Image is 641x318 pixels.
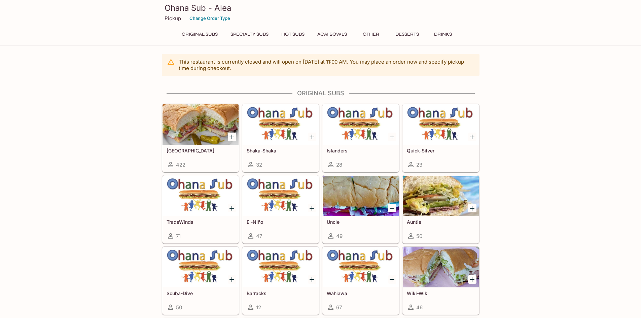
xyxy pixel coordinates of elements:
[407,290,475,296] h5: Wiki-Wiki
[308,204,316,212] button: Add El-Niño
[167,148,235,153] h5: [GEOGRAPHIC_DATA]
[162,104,239,172] a: [GEOGRAPHIC_DATA]422
[402,104,479,172] a: Quick-Silver23
[327,219,395,225] h5: Uncle
[403,104,479,145] div: Quick-Silver
[227,30,272,39] button: Specialty Subs
[392,30,423,39] button: Desserts
[322,104,399,172] a: Islanders28
[163,104,239,145] div: Italinano
[167,290,235,296] h5: Scuba-Dive
[327,290,395,296] h5: Wahiawa
[228,133,236,141] button: Add Italinano
[165,15,181,22] p: Pickup
[178,30,221,39] button: Original Subs
[162,175,239,243] a: TradeWinds71
[407,148,475,153] h5: Quick-Silver
[242,104,319,172] a: Shaka-Shaka32
[247,290,315,296] h5: Barracks
[356,30,386,39] button: Other
[403,247,479,287] div: Wiki-Wiki
[388,275,396,284] button: Add Wahiawa
[176,304,182,311] span: 50
[416,162,422,168] span: 23
[179,59,474,71] p: This restaurant is currently closed and will open on [DATE] at 11:00 AM . You may place an order ...
[322,247,399,315] a: Wahiawa67
[247,148,315,153] h5: Shaka-Shaka
[323,176,399,216] div: Uncle
[388,204,396,212] button: Add Uncle
[468,275,476,284] button: Add Wiki-Wiki
[336,304,342,311] span: 67
[162,90,479,97] h4: Original Subs
[243,247,319,287] div: Barracks
[314,30,351,39] button: Acai Bowls
[322,175,399,243] a: Uncle49
[278,30,308,39] button: Hot Subs
[416,304,423,311] span: 46
[242,175,319,243] a: El-Niño47
[228,204,236,212] button: Add TradeWinds
[407,219,475,225] h5: Auntie
[416,233,422,239] span: 50
[402,175,479,243] a: Auntie50
[308,133,316,141] button: Add Shaka-Shaka
[336,162,342,168] span: 28
[228,275,236,284] button: Add Scuba-Dive
[256,304,261,311] span: 12
[176,233,181,239] span: 71
[336,233,343,239] span: 49
[327,148,395,153] h5: Islanders
[243,104,319,145] div: Shaka-Shaka
[388,133,396,141] button: Add Islanders
[163,247,239,287] div: Scuba-Dive
[165,3,477,13] h3: Ohana Sub - Aiea
[468,204,476,212] button: Add Auntie
[402,247,479,315] a: Wiki-Wiki46
[162,247,239,315] a: Scuba-Dive50
[247,219,315,225] h5: El-Niño
[242,247,319,315] a: Barracks12
[167,219,235,225] h5: TradeWinds
[256,233,262,239] span: 47
[468,133,476,141] button: Add Quick-Silver
[403,176,479,216] div: Auntie
[176,162,185,168] span: 422
[428,30,458,39] button: Drinks
[308,275,316,284] button: Add Barracks
[243,176,319,216] div: El-Niño
[323,104,399,145] div: Islanders
[163,176,239,216] div: TradeWinds
[323,247,399,287] div: Wahiawa
[256,162,262,168] span: 32
[186,13,233,24] button: Change Order Type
